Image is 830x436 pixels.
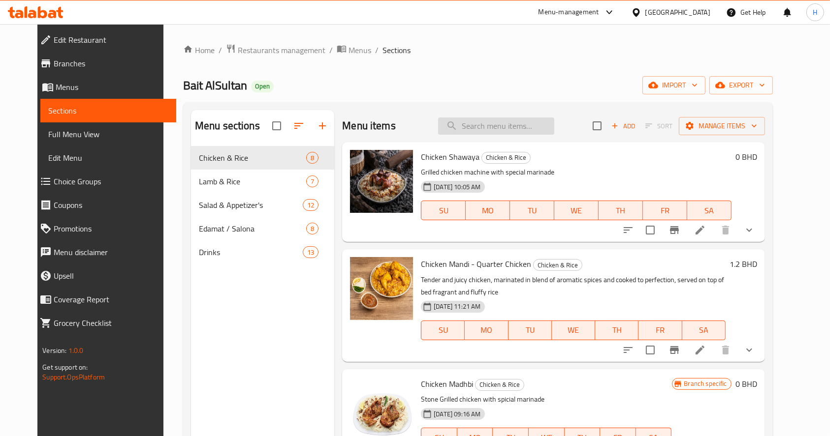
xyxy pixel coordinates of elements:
span: Sections [48,105,168,116]
button: delete [714,338,737,362]
span: SU [425,203,462,218]
p: Tender and juicy chicken, marinated in blend of aromatic spices and cooked to perfection, served ... [421,274,725,298]
svg: Show Choices [743,344,755,356]
span: Edit Menu [48,152,168,164]
button: WE [552,320,595,340]
a: Sections [40,99,176,122]
div: items [303,246,319,258]
span: FR [647,203,683,218]
a: Restaurants management [226,44,325,57]
span: Coverage Report [54,293,168,305]
button: MO [466,201,510,220]
a: Menu disclaimer [32,240,176,264]
span: TH [603,203,639,218]
button: FR [643,201,687,220]
a: Edit menu item [694,224,706,236]
a: Grocery Checklist [32,311,176,335]
h2: Menu items [342,118,396,133]
h6: 1.2 BHD [730,257,757,271]
a: Home [183,44,215,56]
div: items [303,199,319,211]
span: Add item [607,118,639,134]
button: SU [421,320,465,340]
span: Menus [56,81,168,93]
h6: 0 BHD [735,377,757,391]
span: Sort sections [287,114,311,138]
li: / [219,44,222,56]
span: Chicken Shawaya [421,149,479,164]
a: Choice Groups [32,170,176,193]
p: Grilled chicken machine with special marinade [421,166,731,178]
span: Edit Restaurant [54,34,168,46]
span: Branches [54,58,168,69]
span: Chicken Madhbi [421,377,473,391]
span: 1.0.0 [68,344,84,357]
span: Select all sections [266,116,287,136]
span: WE [558,203,595,218]
span: Choice Groups [54,175,168,187]
button: show more [737,218,761,242]
div: [GEOGRAPHIC_DATA] [645,7,710,18]
input: search [438,117,554,135]
a: Support.OpsPlatform [42,371,105,383]
button: TU [510,201,554,220]
span: [DATE] 11:21 AM [430,302,484,311]
button: show more [737,338,761,362]
button: SA [682,320,726,340]
li: / [375,44,379,56]
a: Coverage Report [32,288,176,311]
span: SA [691,203,728,218]
a: Edit menu item [694,344,706,356]
button: delete [714,218,737,242]
button: sort-choices [616,218,640,242]
span: Sections [383,44,411,56]
span: Select to update [640,220,661,240]
span: Chicken & Rice [482,152,530,163]
span: TU [512,323,548,337]
span: Edamat / Salona [199,223,306,234]
span: Manage items [687,120,757,132]
div: Salad & Appetizer's12 [191,193,334,217]
span: Chicken & Rice [199,152,306,164]
span: Chicken Mandi - Quarter Chicken [421,257,531,271]
span: Bait AlSultan [183,74,247,96]
div: Edamat / Salona8 [191,217,334,240]
span: SU [425,323,461,337]
a: Upsell [32,264,176,288]
span: MO [470,203,506,218]
div: Chicken & Rice8 [191,146,334,170]
h2: Menu sections [195,118,260,133]
span: Select to update [640,340,661,360]
button: TH [599,201,643,220]
button: SA [687,201,732,220]
span: [DATE] 10:05 AM [430,182,484,192]
button: import [642,76,705,94]
h6: 0 BHD [735,150,757,164]
button: Branch-specific-item [663,218,686,242]
span: import [650,79,698,91]
div: items [306,152,319,164]
span: Chicken & Rice [534,260,582,271]
span: H [813,7,817,18]
span: Menu disclaimer [54,246,168,258]
div: Chicken & Rice [475,379,524,391]
button: TU [509,320,552,340]
li: / [329,44,333,56]
span: 12 [303,201,318,210]
span: Drinks [199,246,303,258]
p: Stone Grilled chicken with spicial marinade [421,393,671,406]
button: WE [554,201,599,220]
button: SU [421,201,466,220]
span: TH [599,323,635,337]
div: items [306,175,319,187]
span: SA [686,323,722,337]
span: [DATE] 09:16 AM [430,409,484,419]
button: TH [595,320,638,340]
span: Coupons [54,199,168,211]
span: Add [610,120,637,132]
a: Coupons [32,193,176,217]
div: Drinks13 [191,240,334,264]
span: FR [642,323,678,337]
